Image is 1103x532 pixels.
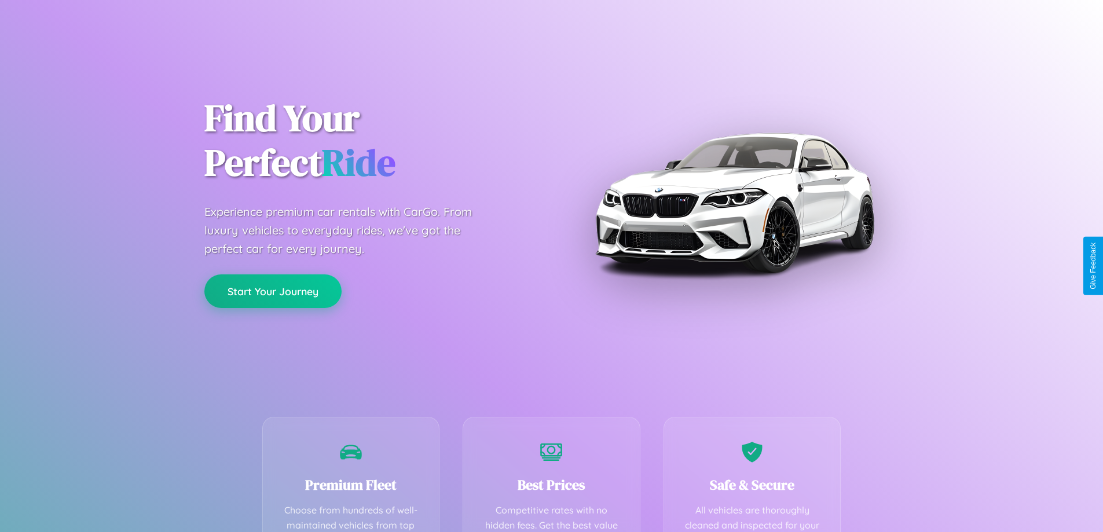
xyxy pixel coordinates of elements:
span: Ride [322,137,395,188]
button: Start Your Journey [204,274,342,308]
h3: Safe & Secure [681,475,823,494]
h3: Premium Fleet [280,475,422,494]
div: Give Feedback [1089,243,1097,289]
img: Premium BMW car rental vehicle [589,58,879,347]
p: Experience premium car rentals with CarGo. From luxury vehicles to everyday rides, we've got the ... [204,203,494,258]
h3: Best Prices [481,475,622,494]
h1: Find Your Perfect [204,96,534,185]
